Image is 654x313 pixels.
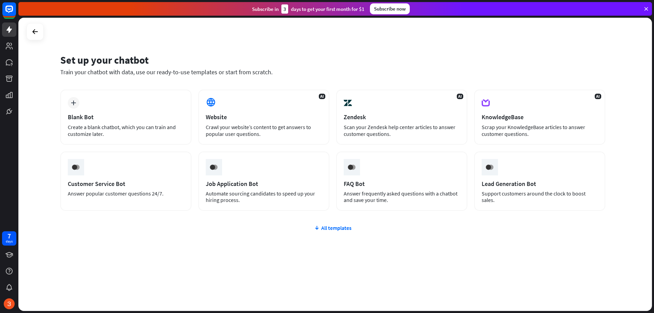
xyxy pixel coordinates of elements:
[6,239,13,244] div: days
[319,94,325,99] span: AI
[206,113,322,121] div: Website
[2,231,16,246] a: 7 days
[206,180,322,188] div: Job Application Bot
[60,68,605,76] div: Train your chatbot with data, use our ready-to-use templates or start from scratch.
[69,161,82,174] img: ceee058c6cabd4f577f8.gif
[344,113,460,121] div: Zendesk
[482,113,598,121] div: KnowledgeBase
[71,100,76,105] i: plus
[7,233,11,239] div: 7
[483,161,496,174] img: ceee058c6cabd4f577f8.gif
[68,124,184,137] div: Create a blank chatbot, which you can train and customize later.
[344,180,460,188] div: FAQ Bot
[206,190,322,203] div: Automate sourcing candidates to speed up your hiring process.
[595,94,601,99] span: AI
[252,4,364,14] div: Subscribe in days to get your first month for $1
[345,161,358,174] img: ceee058c6cabd4f577f8.gif
[482,124,598,137] div: Scrap your KnowledgeBase articles to answer customer questions.
[60,53,605,66] div: Set up your chatbot
[68,190,184,197] div: Answer popular customer questions 24/7.
[482,180,598,188] div: Lead Generation Bot
[68,180,184,188] div: Customer Service Bot
[344,124,460,137] div: Scan your Zendesk help center articles to answer customer questions.
[370,3,410,14] div: Subscribe now
[206,124,322,137] div: Crawl your website’s content to get answers to popular user questions.
[281,4,288,14] div: 3
[344,190,460,203] div: Answer frequently asked questions with a chatbot and save your time.
[60,224,605,231] div: All templates
[207,161,220,174] img: ceee058c6cabd4f577f8.gif
[482,190,598,203] div: Support customers around the clock to boost sales.
[457,94,463,99] span: AI
[68,113,184,121] div: Blank Bot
